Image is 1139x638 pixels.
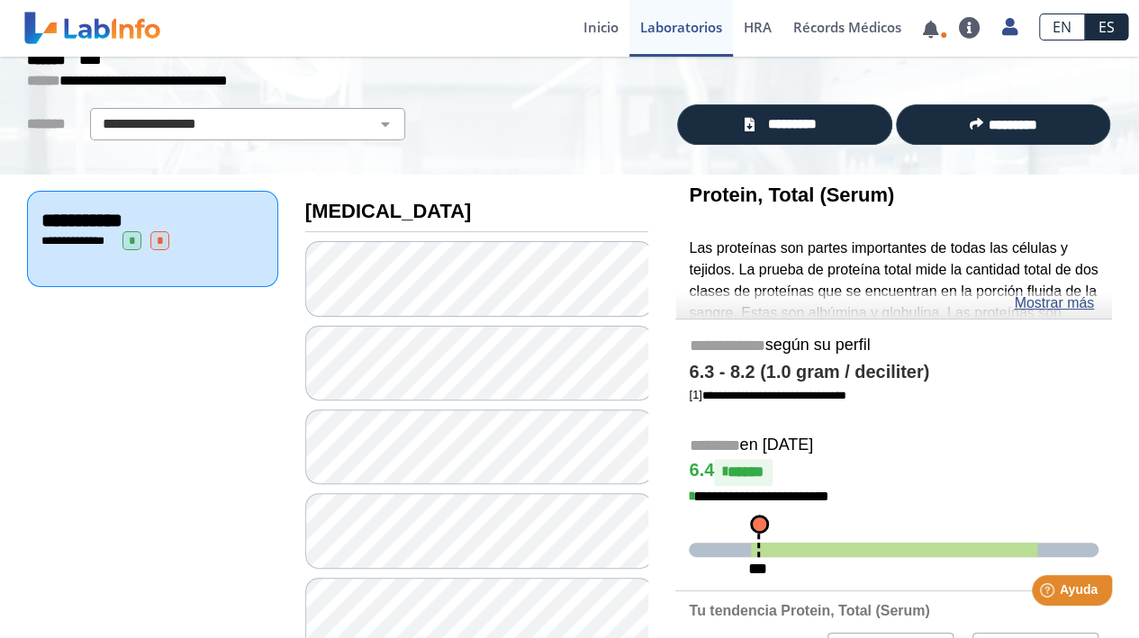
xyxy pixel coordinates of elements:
[689,388,845,401] a: [1]
[689,459,1098,486] h4: 6.4
[1039,13,1085,40] a: EN
[689,238,1098,388] p: Las proteínas son partes importantes de todas las células y tejidos. La prueba de proteína total ...
[1085,13,1128,40] a: ES
[689,184,894,206] b: Protein, Total (Serum)
[689,362,1098,383] h4: 6.3 - 8.2 (1.0 gram / deciliter)
[305,200,472,222] b: [MEDICAL_DATA]
[1014,292,1094,314] a: Mostrar más
[979,568,1119,618] iframe: Help widget launcher
[689,336,1098,356] h5: según su perfil
[689,603,929,618] b: Tu tendencia Protein, Total (Serum)
[744,18,772,36] span: HRA
[689,436,1098,456] h5: en [DATE]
